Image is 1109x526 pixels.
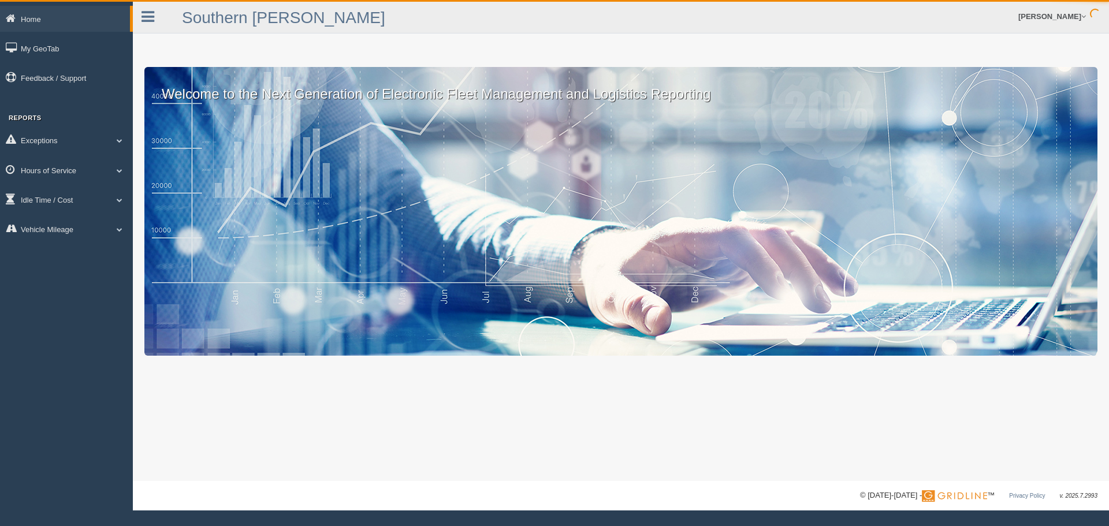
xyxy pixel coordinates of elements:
[860,490,1097,502] div: © [DATE]-[DATE] - ™
[922,490,987,502] img: Gridline
[1009,493,1045,499] a: Privacy Policy
[144,67,1097,104] p: Welcome to the Next Generation of Electronic Fleet Management and Logistics Reporting
[1060,493,1097,499] span: v. 2025.7.2993
[182,9,385,27] a: Southern [PERSON_NAME]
